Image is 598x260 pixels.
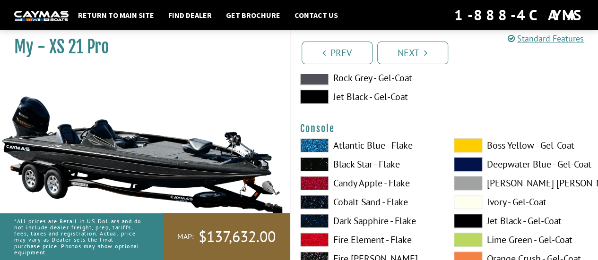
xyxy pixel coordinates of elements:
label: [PERSON_NAME] [PERSON_NAME] - Gel-Coat [454,176,589,190]
p: *All prices are Retail in US Dollars and do not include dealer freight, prep, tariffs, fees, taxe... [14,213,142,260]
label: Cobalt Sand - Flake [300,195,435,209]
a: Return to main site [73,9,159,21]
span: $137,632.00 [199,227,276,247]
label: Jet Black - Gel-Coat [300,90,435,104]
img: white-logo-c9c8dbefe5ff5ceceb0f0178aa75bf4bb51f6bca0971e226c86eb53dfe498488.png [14,11,69,21]
a: MAP:$137,632.00 [163,213,290,260]
a: Contact Us [290,9,343,21]
a: Get Brochure [221,9,285,21]
label: Candy Apple - Flake [300,176,435,190]
h4: Console [300,123,589,134]
a: Prev [302,42,373,64]
label: Dark Sapphire - Flake [300,214,435,228]
label: Jet Black - Gel-Coat [454,214,589,228]
a: Standard Features [508,33,584,44]
label: Lime Green - Gel-Coat [454,233,589,247]
a: Next [377,42,448,64]
label: Ivory - Gel-Coat [454,195,589,209]
label: Boss Yellow - Gel-Coat [454,138,589,152]
label: Atlantic Blue - Flake [300,138,435,152]
h1: My - XS 21 Pro [14,36,266,58]
span: MAP: [177,232,194,242]
div: 1-888-4CAYMAS [454,5,584,25]
label: Fire Element - Flake [300,233,435,247]
label: Black Star - Flake [300,157,435,171]
label: Rock Grey - Gel-Coat [300,71,435,85]
a: Find Dealer [164,9,217,21]
label: Deepwater Blue - Gel-Coat [454,157,589,171]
